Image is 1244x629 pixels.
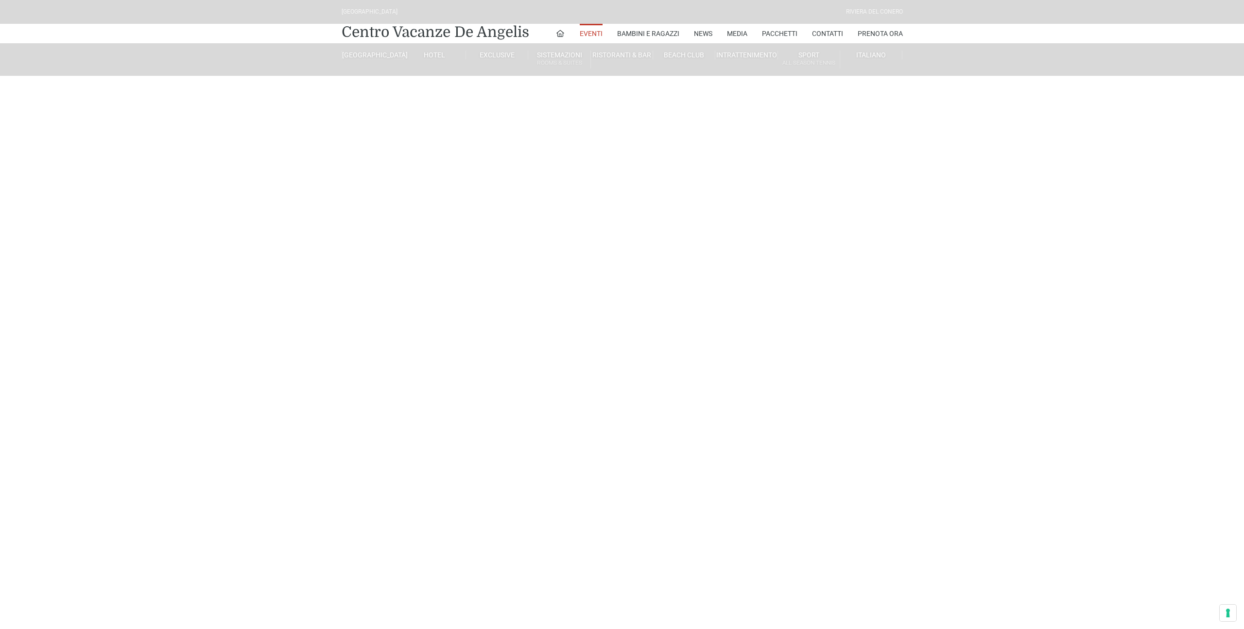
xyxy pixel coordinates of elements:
[715,51,777,59] a: Intrattenimento
[840,51,902,59] a: Italiano
[846,7,903,17] div: Riviera Del Conero
[856,51,886,59] span: Italiano
[653,51,715,59] a: Beach Club
[778,58,840,68] small: All Season Tennis
[528,51,590,69] a: SistemazioniRooms & Suites
[617,24,679,43] a: Bambini e Ragazzi
[1220,605,1236,621] button: Le tue preferenze relative al consenso per le tecnologie di tracciamento
[404,51,466,59] a: Hotel
[858,24,903,43] a: Prenota Ora
[342,51,404,59] a: [GEOGRAPHIC_DATA]
[812,24,843,43] a: Contatti
[694,24,712,43] a: News
[727,24,747,43] a: Media
[528,58,590,68] small: Rooms & Suites
[342,22,529,42] a: Centro Vacanze De Angelis
[342,7,397,17] div: [GEOGRAPHIC_DATA]
[762,24,797,43] a: Pacchetti
[778,51,840,69] a: SportAll Season Tennis
[466,51,528,59] a: Exclusive
[591,51,653,59] a: Ristoranti & Bar
[580,24,603,43] a: Eventi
